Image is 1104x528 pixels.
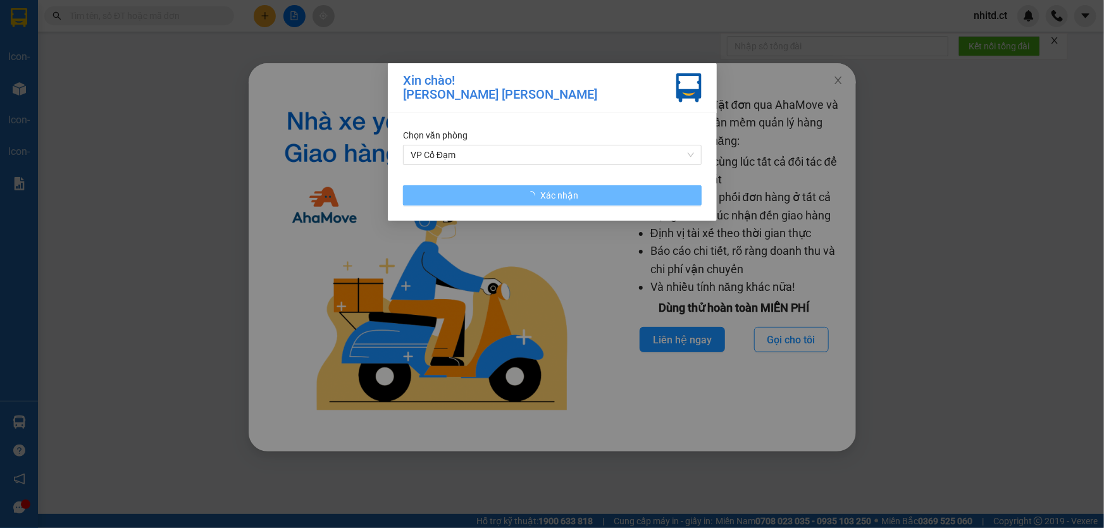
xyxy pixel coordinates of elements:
[403,185,702,206] button: Xác nhận
[403,73,597,102] div: Xin chào! [PERSON_NAME] [PERSON_NAME]
[526,191,540,200] span: loading
[540,188,578,202] span: Xác nhận
[676,73,702,102] img: vxr-icon
[403,128,702,142] div: Chọn văn phòng
[411,145,694,164] span: VP Cổ Đạm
